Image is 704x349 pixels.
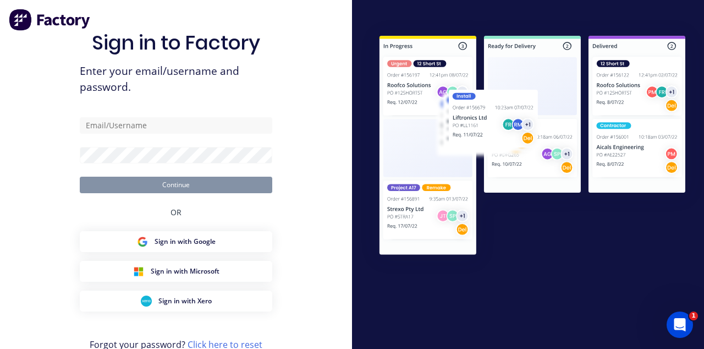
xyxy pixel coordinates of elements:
[92,31,260,54] h1: Sign in to Factory
[689,312,698,320] span: 1
[170,193,182,231] div: OR
[158,296,212,306] span: Sign in with Xero
[80,261,272,282] button: Microsoft Sign inSign in with Microsoft
[137,236,148,247] img: Google Sign in
[667,312,693,338] iframe: Intercom live chat
[9,9,91,31] img: Factory
[141,296,152,307] img: Xero Sign in
[361,19,704,275] img: Sign in
[80,63,272,95] span: Enter your email/username and password.
[133,266,144,277] img: Microsoft Sign in
[151,266,219,276] span: Sign in with Microsoft
[155,237,216,247] span: Sign in with Google
[80,177,272,193] button: Continue
[80,231,272,252] button: Google Sign inSign in with Google
[80,291,272,312] button: Xero Sign inSign in with Xero
[80,117,272,134] input: Email/Username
